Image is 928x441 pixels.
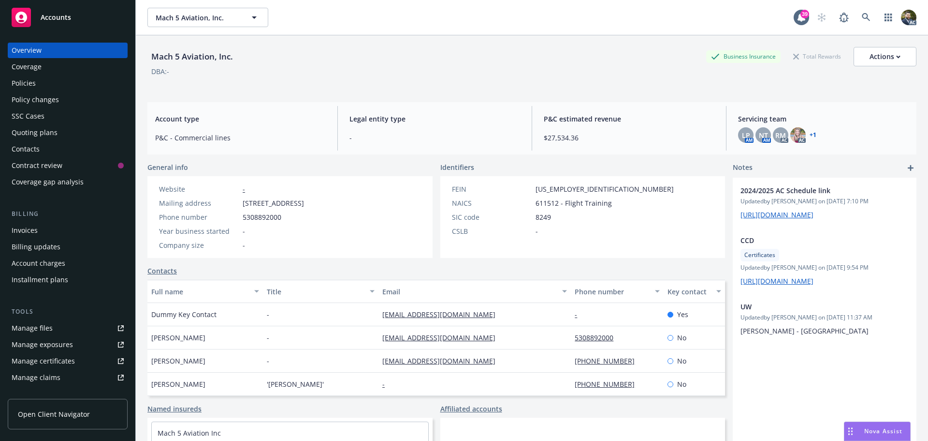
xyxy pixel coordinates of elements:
div: Installment plans [12,272,68,288]
span: - [267,333,269,343]
button: Actions [854,47,916,66]
a: Installment plans [8,272,128,288]
span: No [677,379,686,389]
div: Contacts [12,141,40,157]
a: Accounts [8,4,128,31]
button: Mach 5 Aviation, Inc. [147,8,268,27]
a: [PHONE_NUMBER] [575,380,642,389]
div: Email [382,287,556,297]
a: Account charges [8,256,128,271]
a: Manage claims [8,370,128,385]
span: Notes [733,162,753,174]
a: [EMAIL_ADDRESS][DOMAIN_NAME] [382,333,503,342]
button: Title [263,280,378,303]
span: - [243,240,245,250]
div: SSC Cases [12,108,44,124]
div: Title [267,287,364,297]
span: 5308892000 [243,212,281,222]
span: - [267,356,269,366]
span: CCD [740,235,884,245]
a: Search [856,8,876,27]
a: Named insureds [147,404,202,414]
span: $27,534.36 [544,133,714,143]
span: [PERSON_NAME] [151,333,205,343]
a: - [575,310,585,319]
span: Legal entity type [349,114,520,124]
div: Mach 5 Aviation, Inc. [147,50,237,63]
button: Key contact [664,280,725,303]
span: P&C - Commercial lines [155,133,326,143]
a: Start snowing [812,8,831,27]
div: CCDCertificatesUpdatedby [PERSON_NAME] on [DATE] 9:54 PM[URL][DOMAIN_NAME] [733,228,916,294]
div: Manage BORs [12,386,57,402]
div: UWUpdatedby [PERSON_NAME] on [DATE] 11:37 AM[PERSON_NAME] - [GEOGRAPHIC_DATA] [733,294,916,344]
a: Contract review [8,158,128,173]
div: 2024/2025 AC Schedule linkUpdatedby [PERSON_NAME] on [DATE] 7:10 PM[URL][DOMAIN_NAME] [733,178,916,228]
button: Nova Assist [844,422,911,441]
div: Policy changes [12,92,59,107]
button: Full name [147,280,263,303]
a: Invoices [8,223,128,238]
span: Open Client Navigator [18,409,90,419]
div: Manage files [12,320,53,336]
span: Nova Assist [864,427,902,435]
span: Identifiers [440,162,474,172]
div: Company size [159,240,239,250]
div: Tools [8,307,128,317]
a: Switch app [879,8,898,27]
a: Contacts [8,141,128,157]
a: Policies [8,76,128,91]
span: 8249 [536,212,551,222]
div: Actions [870,47,900,66]
span: UW [740,302,884,312]
span: Account type [155,114,326,124]
a: Manage exposures [8,337,128,352]
span: [PERSON_NAME] [151,379,205,389]
span: Updated by [PERSON_NAME] on [DATE] 11:37 AM [740,313,909,322]
a: add [905,162,916,174]
button: Phone number [571,280,663,303]
div: 39 [800,10,809,18]
a: [EMAIL_ADDRESS][DOMAIN_NAME] [382,356,503,365]
a: +1 [810,132,816,138]
span: Certificates [744,251,775,259]
div: Manage exposures [12,337,73,352]
span: Mach 5 Aviation, Inc. [156,13,239,23]
span: Accounts [41,14,71,21]
div: DBA: - [151,66,169,76]
a: Mach 5 Aviation Inc [158,428,221,438]
div: Manage claims [12,370,60,385]
span: General info [147,162,188,172]
a: Quoting plans [8,125,128,140]
div: Account charges [12,256,65,271]
div: Coverage [12,59,42,75]
a: Affiliated accounts [440,404,502,414]
span: No [677,333,686,343]
span: '[PERSON_NAME]' [267,379,324,389]
span: - [243,226,245,236]
div: Full name [151,287,248,297]
a: [PHONE_NUMBER] [575,356,642,365]
div: SIC code [452,212,532,222]
a: [URL][DOMAIN_NAME] [740,276,813,286]
a: [URL][DOMAIN_NAME] [740,210,813,219]
a: SSC Cases [8,108,128,124]
img: photo [790,127,806,143]
div: Total Rewards [788,50,846,62]
a: Billing updates [8,239,128,255]
div: Contract review [12,158,62,173]
a: Policy changes [8,92,128,107]
div: FEIN [452,184,532,194]
a: Overview [8,43,128,58]
span: No [677,356,686,366]
a: - [243,184,245,194]
div: Invoices [12,223,38,238]
a: Coverage [8,59,128,75]
span: - [536,226,538,236]
a: [EMAIL_ADDRESS][DOMAIN_NAME] [382,310,503,319]
div: CSLB [452,226,532,236]
a: Manage BORs [8,386,128,402]
img: photo [901,10,916,25]
span: Updated by [PERSON_NAME] on [DATE] 7:10 PM [740,197,909,206]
